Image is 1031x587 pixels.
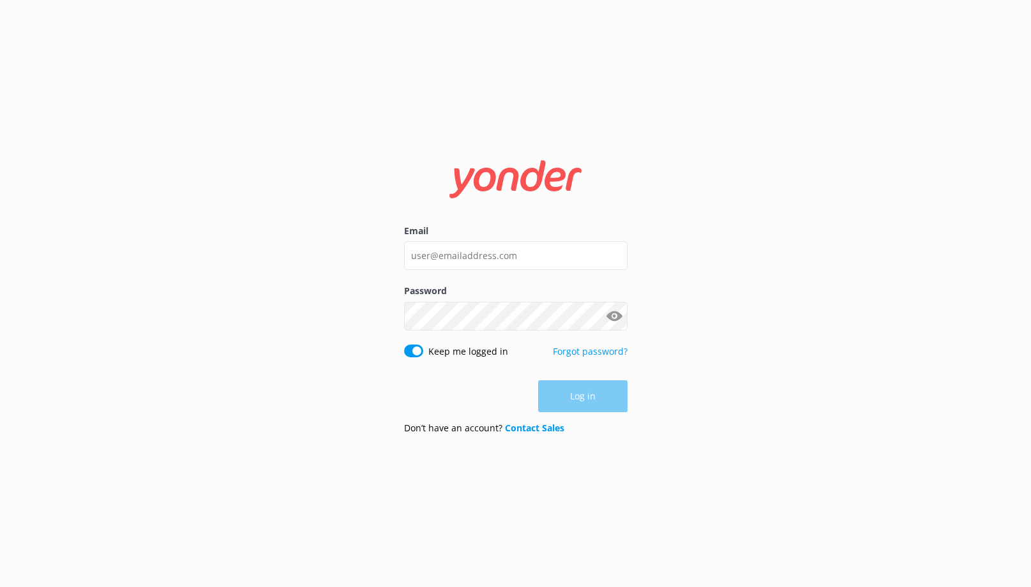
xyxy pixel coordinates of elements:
[553,345,628,357] a: Forgot password?
[404,224,628,238] label: Email
[404,421,564,435] p: Don’t have an account?
[404,284,628,298] label: Password
[428,345,508,359] label: Keep me logged in
[602,303,628,329] button: Show password
[505,422,564,434] a: Contact Sales
[404,241,628,270] input: user@emailaddress.com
